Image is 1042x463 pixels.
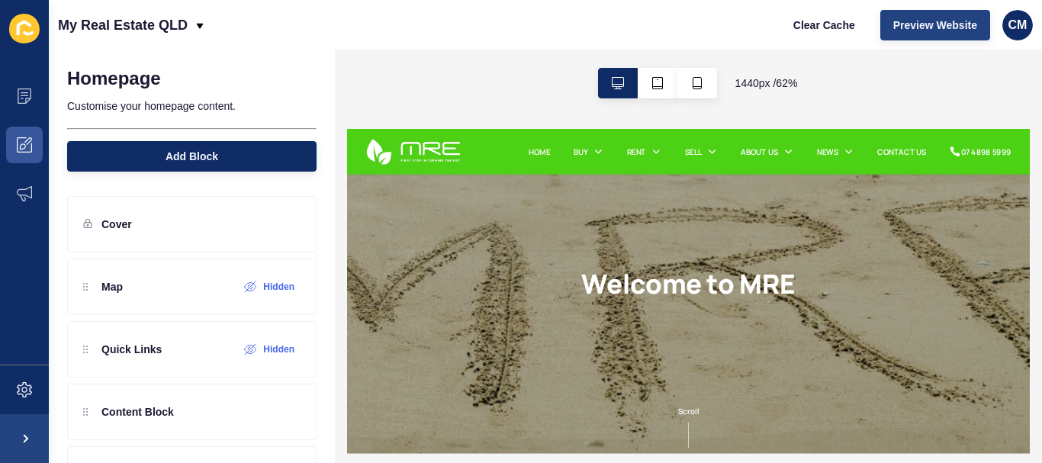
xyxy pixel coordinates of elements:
p: Customise your homepage content. [67,89,317,123]
a: NEWS [756,27,791,46]
span: CM [1008,18,1028,33]
a: SELL [543,27,571,46]
p: Map [101,279,123,294]
img: My Real Estate Queensland Logo [31,15,183,58]
p: Quick Links [101,342,162,357]
a: CONTACT US [853,27,931,46]
a: HOME [292,27,328,46]
span: Clear Cache [793,18,855,33]
h1: Welcome to MRE [378,223,722,275]
button: Add Block [67,141,317,172]
p: Cover [101,217,132,232]
span: Add Block [166,149,218,164]
p: My Real Estate QLD [58,6,188,44]
p: Content Block [101,404,174,420]
label: Hidden [263,281,294,293]
button: Clear Cache [780,10,868,40]
a: RENT [450,27,481,46]
span: Preview Website [893,18,977,33]
a: BUY [364,27,387,46]
span: 1440 px / 62 % [735,76,798,91]
label: Hidden [263,343,294,355]
h1: Homepage [67,68,161,89]
a: ABOUT US [633,27,693,46]
button: Preview Website [880,10,990,40]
